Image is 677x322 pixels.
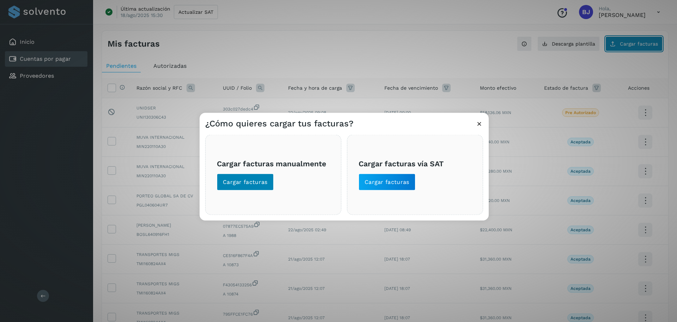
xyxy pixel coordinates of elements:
[217,159,330,168] h3: Cargar facturas manualmente
[217,174,274,191] button: Cargar facturas
[359,174,415,191] button: Cargar facturas
[223,178,268,186] span: Cargar facturas
[205,119,353,129] h3: ¿Cómo quieres cargar tus facturas?
[365,178,409,186] span: Cargar facturas
[359,159,471,168] h3: Cargar facturas vía SAT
